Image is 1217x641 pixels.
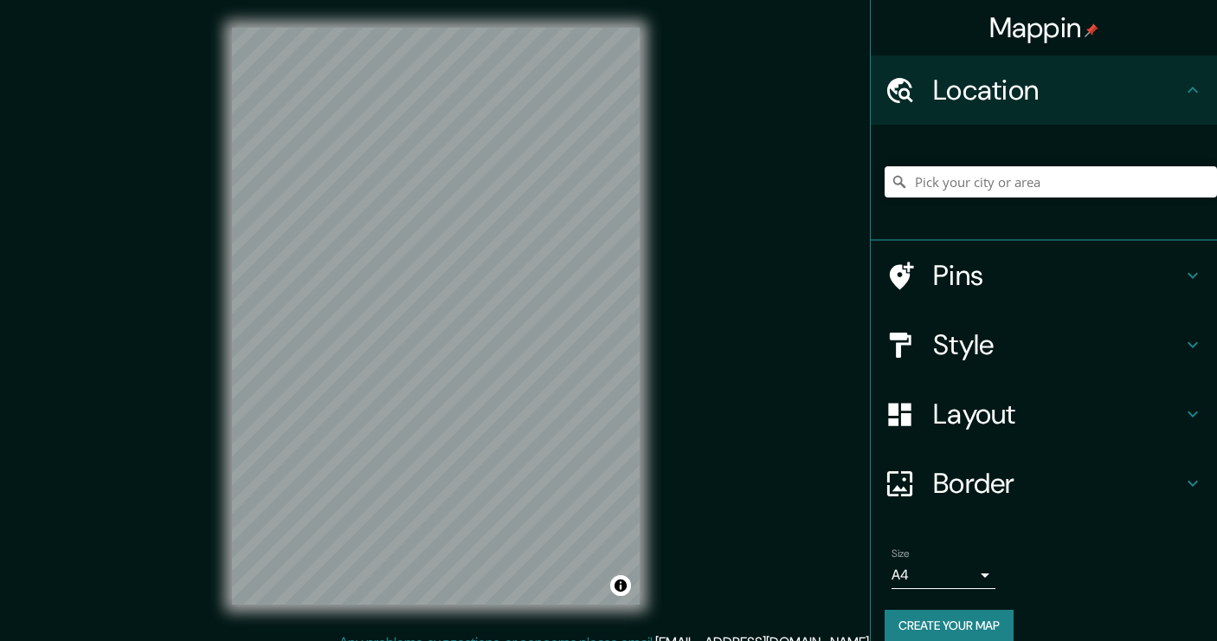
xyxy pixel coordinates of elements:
div: Style [871,310,1217,379]
h4: Border [933,466,1182,501]
img: pin-icon.png [1085,23,1098,37]
h4: Layout [933,397,1182,431]
label: Size [892,547,910,561]
div: A4 [892,561,995,589]
div: Border [871,449,1217,518]
iframe: Help widget launcher [1063,573,1198,622]
div: Layout [871,379,1217,449]
input: Pick your city or area [885,166,1217,197]
div: Pins [871,241,1217,310]
div: Location [871,55,1217,125]
h4: Pins [933,258,1182,293]
h4: Mappin [989,10,1099,45]
button: Toggle attribution [610,575,631,596]
canvas: Map [232,28,640,605]
h4: Location [933,73,1182,107]
h4: Style [933,327,1182,362]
